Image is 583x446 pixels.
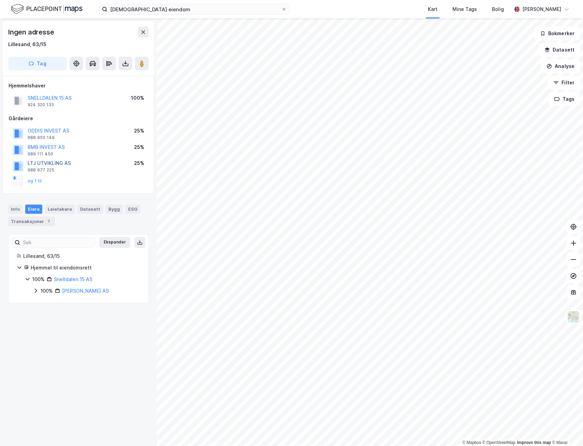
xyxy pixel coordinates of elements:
div: 100% [32,275,45,283]
div: 100% [131,94,144,102]
button: Ekspander [99,237,130,248]
div: 7 [45,218,52,225]
div: Mine Tags [452,5,477,13]
div: Gårdeiere [9,114,148,123]
button: Filter [548,76,580,89]
div: Datasett [77,205,103,213]
a: OpenStreetMap [482,440,515,445]
button: Datasett [539,43,580,57]
img: Z [567,310,580,323]
button: Bokmerker [534,27,580,40]
input: Søk på adresse, matrikkel, gårdeiere, leietakere eller personer [107,4,281,14]
div: 989 111 450 [28,151,53,157]
div: 25% [134,127,144,135]
div: Bolig [492,5,504,13]
div: Lillesand, 63/15 [8,40,46,48]
div: [PERSON_NAME] [522,5,561,13]
iframe: Chat Widget [549,413,583,446]
div: Bygg [106,205,123,213]
div: Leietakere [45,205,75,213]
a: Snelldalen 15 AS [54,276,92,282]
input: Søk [20,237,95,248]
div: ESG [125,205,140,213]
div: Hjemmelshaver [9,82,148,90]
div: Eiere [25,205,42,213]
a: Mapbox [462,440,481,445]
div: Hjemmel til eiendomsrett [31,264,140,272]
button: Tags [549,92,580,106]
div: Kart [428,5,437,13]
a: [PERSON_NAME] AS [62,288,109,294]
div: Lillesand, 63/15 [23,252,140,260]
div: 988 950 149 [28,135,55,140]
div: Transaksjoner [8,217,55,226]
div: Ingen adresse [8,27,55,38]
img: logo.f888ab2527a4732fd821a326f86c7f29.svg [11,3,83,15]
a: Improve this map [517,440,551,445]
div: 988 977 225 [28,167,54,173]
button: Analyse [541,59,580,73]
div: 924 320 133 [28,102,54,108]
div: 25% [134,159,144,167]
button: Tag [8,57,67,70]
div: 25% [134,143,144,151]
div: 100% [41,287,53,295]
div: Info [8,205,23,213]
